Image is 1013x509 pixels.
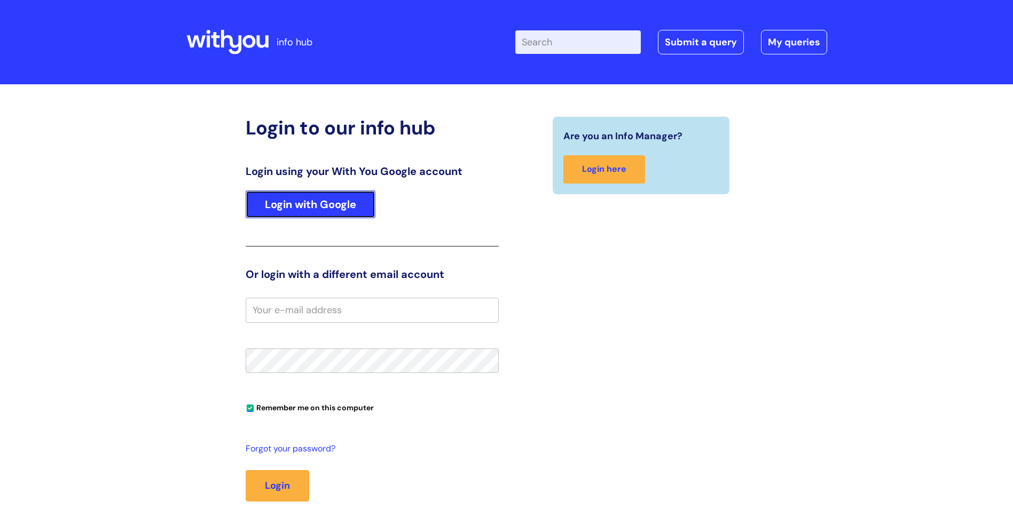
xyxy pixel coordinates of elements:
input: Remember me on this computer [247,405,254,412]
a: Submit a query [658,30,744,54]
a: Forgot your password? [246,441,493,457]
h2: Login to our info hub [246,116,499,139]
a: My queries [761,30,827,54]
label: Remember me on this computer [246,401,374,412]
span: Are you an Info Manager? [563,128,682,145]
div: You can uncheck this option if you're logging in from a shared device [246,399,499,416]
input: Your e-mail address [246,298,499,322]
button: Login [246,470,309,501]
h3: Or login with a different email account [246,268,499,281]
h3: Login using your With You Google account [246,165,499,178]
input: Search [515,30,641,54]
p: info hub [277,34,312,51]
a: Login here [563,155,645,184]
a: Login with Google [246,190,375,218]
